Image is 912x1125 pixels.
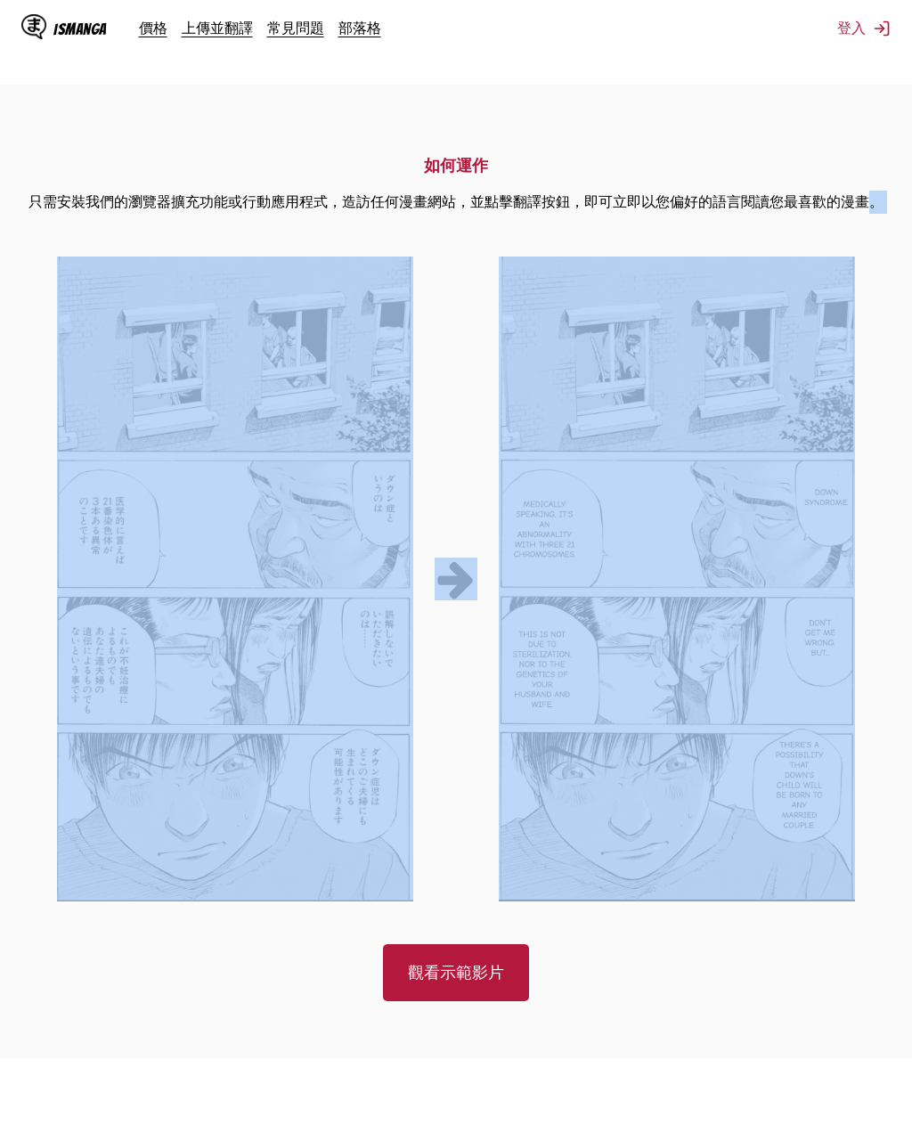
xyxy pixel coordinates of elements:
[435,558,477,600] img: 翻譯流程箭頭
[267,19,324,37] a: 常見問題
[837,19,891,38] button: 登入
[53,20,107,37] div: IsManga
[57,257,413,901] img: 日文漫畫原圖
[338,19,381,37] a: 部落格
[182,19,253,37] a: 上傳並翻譯
[499,257,855,902] img: 翻譯後的英文漫畫格
[28,155,883,176] h2: 如何運作
[28,191,883,214] p: 只需安裝我們的瀏覽器擴充功能或行動應用程式，造訪任何漫畫網站，並點擊翻譯按鈕，即可立即以您偏好的語言閱讀您最喜歡的漫畫。
[873,20,891,37] img: Sign out
[383,944,529,1001] a: 觀看示範影片
[139,19,167,37] a: 價格
[21,14,46,39] img: IsManga Logo
[21,14,139,43] a: IsManga LogoIsManga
